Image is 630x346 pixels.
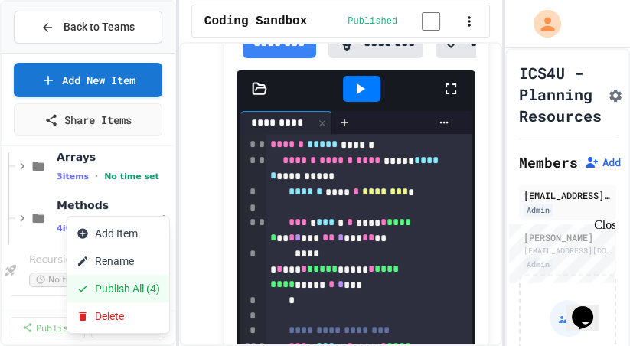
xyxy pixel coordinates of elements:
iframe: chat widget [566,285,615,331]
button: Rename [67,247,169,275]
iframe: chat widget [503,218,615,283]
button: Publish All (4) [67,275,169,302]
button: Add Item [67,220,169,247]
button: Delete [67,302,169,330]
div: Chat with us now!Close [6,6,106,97]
